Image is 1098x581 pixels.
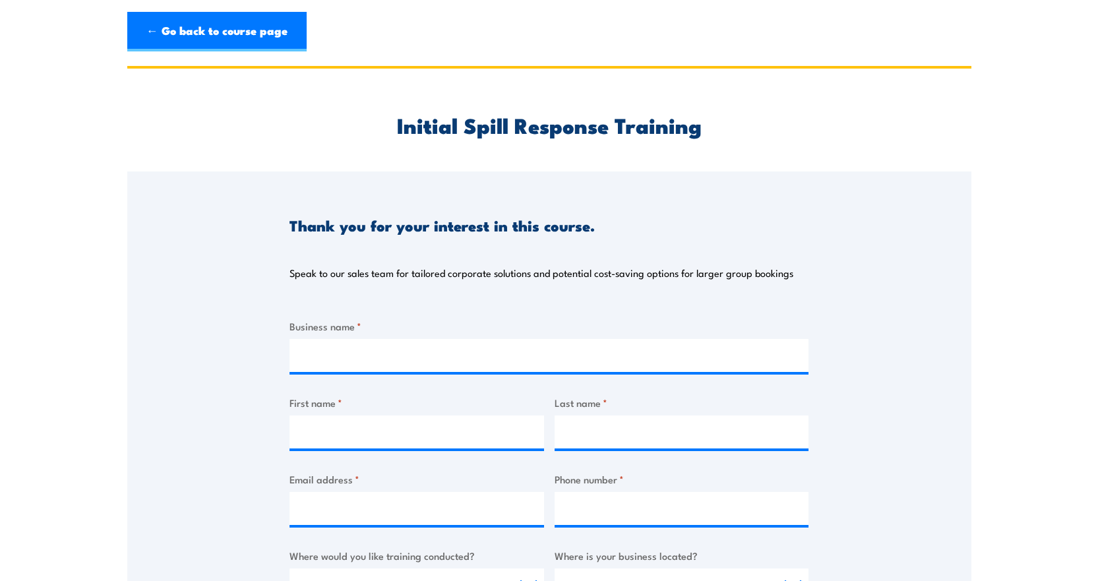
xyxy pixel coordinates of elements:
p: Speak to our sales team for tailored corporate solutions and potential cost-saving options for la... [290,266,793,280]
label: First name [290,395,544,410]
label: Last name [555,395,809,410]
a: ← Go back to course page [127,12,307,51]
label: Phone number [555,472,809,487]
label: Where would you like training conducted? [290,548,544,563]
label: Email address [290,472,544,487]
h3: Thank you for your interest in this course. [290,218,595,233]
label: Where is your business located? [555,548,809,563]
label: Business name [290,319,808,334]
h2: Initial Spill Response Training [290,115,808,134]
